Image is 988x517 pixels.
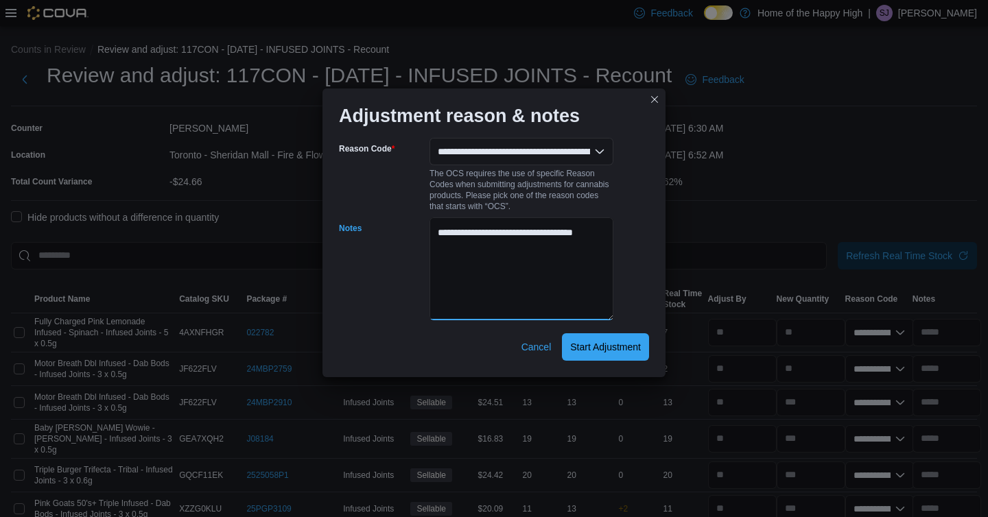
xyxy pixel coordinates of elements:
[339,143,395,154] label: Reason Code
[570,340,641,354] span: Start Adjustment
[516,333,557,361] button: Cancel
[562,333,649,361] button: Start Adjustment
[430,165,613,212] div: The OCS requires the use of specific Reason Codes when submitting adjustments for cannabis produc...
[646,91,663,108] button: Closes this modal window
[521,340,552,354] span: Cancel
[339,223,362,234] label: Notes
[339,105,580,127] h1: Adjustment reason & notes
